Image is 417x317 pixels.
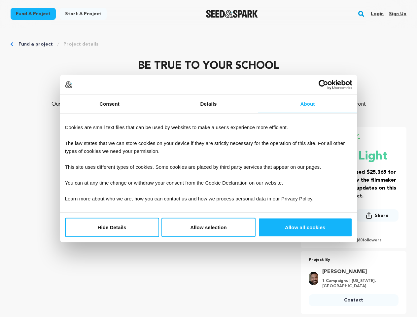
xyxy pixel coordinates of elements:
p: [US_STATE][GEOGRAPHIC_DATA], [US_STATE] | Film Short [11,79,406,87]
p: Project By [309,256,399,264]
span: Share [356,209,399,224]
a: Details [159,95,258,113]
a: Consent [60,95,159,113]
a: Seed&Spark Homepage [206,10,258,18]
span: 60 [358,238,363,242]
a: About [258,95,357,113]
button: Hide Details [65,218,159,237]
a: Project details [63,41,98,48]
p: Comedy, Thriller [11,87,406,95]
span: Share [375,212,389,219]
a: Goto Frank Harts profile [322,268,395,276]
img: Seed&Spark Logo Dark Mode [206,10,258,18]
button: Allow selection [161,218,256,237]
button: Allow all cookies [258,218,352,237]
p: BE TRUE TO YOUR SCHOOL [11,58,406,74]
a: Fund a project [11,8,56,20]
div: Breadcrumb [11,41,406,48]
a: Start a project [60,8,107,20]
a: Contact [309,294,399,306]
a: Sign up [389,9,406,19]
a: Usercentrics Cookiebot - opens in a new window [295,80,352,90]
a: Fund a project [18,41,53,48]
img: d57b25a366908f51.jpg [309,272,318,285]
div: Cookies are small text files that can be used by websites to make a user's experience more effici... [62,115,355,211]
a: Login [371,9,384,19]
img: logo [65,81,72,88]
p: 1 Campaigns | [US_STATE], [GEOGRAPHIC_DATA] [322,278,395,289]
button: Share [356,209,399,222]
p: Our film is about not taking your gifts for granted, and respecting the power of education. We ai... [50,100,367,116]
